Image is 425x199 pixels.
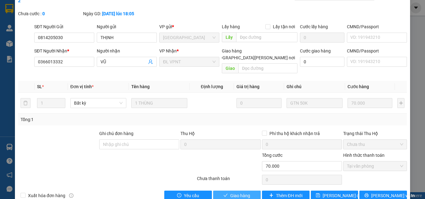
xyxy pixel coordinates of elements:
span: Giao hàng [230,192,250,199]
input: 0 [236,98,281,108]
span: Tại văn phòng [347,161,403,171]
input: Ghi Chú [287,98,343,108]
div: Tổng: 1 [21,116,165,123]
label: Cước lấy hàng [300,24,328,29]
span: user-add [148,59,153,64]
span: Lấy [222,32,236,42]
span: SL [37,84,42,89]
label: Cước giao hàng [300,48,331,53]
span: Giao [222,63,238,73]
span: check [223,193,228,198]
input: Ghi chú đơn hàng [99,139,179,149]
span: Thu Hộ [180,131,195,136]
span: VP Nhận [159,48,177,53]
span: Cước hàng [348,84,369,89]
input: 0 [348,98,392,108]
span: exclamation-circle [177,193,181,198]
span: Định lượng [201,84,223,89]
b: 0 [42,11,45,16]
input: Dọc đường [236,32,297,42]
span: Phí thu hộ khách nhận trả [267,130,322,137]
div: SĐT Người Gửi [34,23,94,30]
span: Bất kỳ [74,98,123,108]
span: save [316,193,320,198]
span: Thêm ĐH mới [276,192,302,199]
input: Dọc đường [238,63,297,73]
input: Cước giao hàng [300,57,344,67]
div: CMND/Passport [347,23,407,30]
span: [PERSON_NAME] đổi [323,192,363,199]
span: Lấy hàng [222,24,240,29]
button: plus [397,98,404,108]
span: Đơn vị tính [70,84,94,89]
span: printer [364,193,369,198]
div: Người nhận [97,47,157,54]
div: CMND/Passport [347,47,407,54]
div: Chưa cước : [18,10,82,17]
div: Chưa thanh toán [196,175,261,186]
div: Trạng thái Thu Hộ [343,130,407,137]
th: Ghi chú [284,81,345,93]
span: ĐL Quận 5 [163,33,216,42]
div: Ngày GD: [83,10,147,17]
span: Giá trị hàng [236,84,259,89]
span: Lấy tận nơi [270,23,297,30]
span: Chưa thu [347,140,403,149]
span: [PERSON_NAME] và In [371,192,415,199]
span: Yêu cầu [184,192,199,199]
span: ĐL VPNT [163,57,216,66]
div: VP gửi [159,23,219,30]
span: Xuất hóa đơn hàng [26,192,68,199]
span: plus [269,193,273,198]
b: [DATE] lúc 18:05 [102,11,134,16]
div: SĐT Người Nhận [34,47,94,54]
label: Hình thức thanh toán [343,153,385,158]
label: Ghi chú đơn hàng [99,131,133,136]
span: [GEOGRAPHIC_DATA][PERSON_NAME] nơi [210,54,297,61]
span: info-circle [69,193,73,198]
span: Tên hàng [131,84,150,89]
button: delete [21,98,30,108]
span: Giao hàng [222,48,242,53]
div: Người gửi [97,23,157,30]
input: VD: Bàn, Ghế [131,98,187,108]
span: Tổng cước [262,153,283,158]
input: Cước lấy hàng [300,33,344,43]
